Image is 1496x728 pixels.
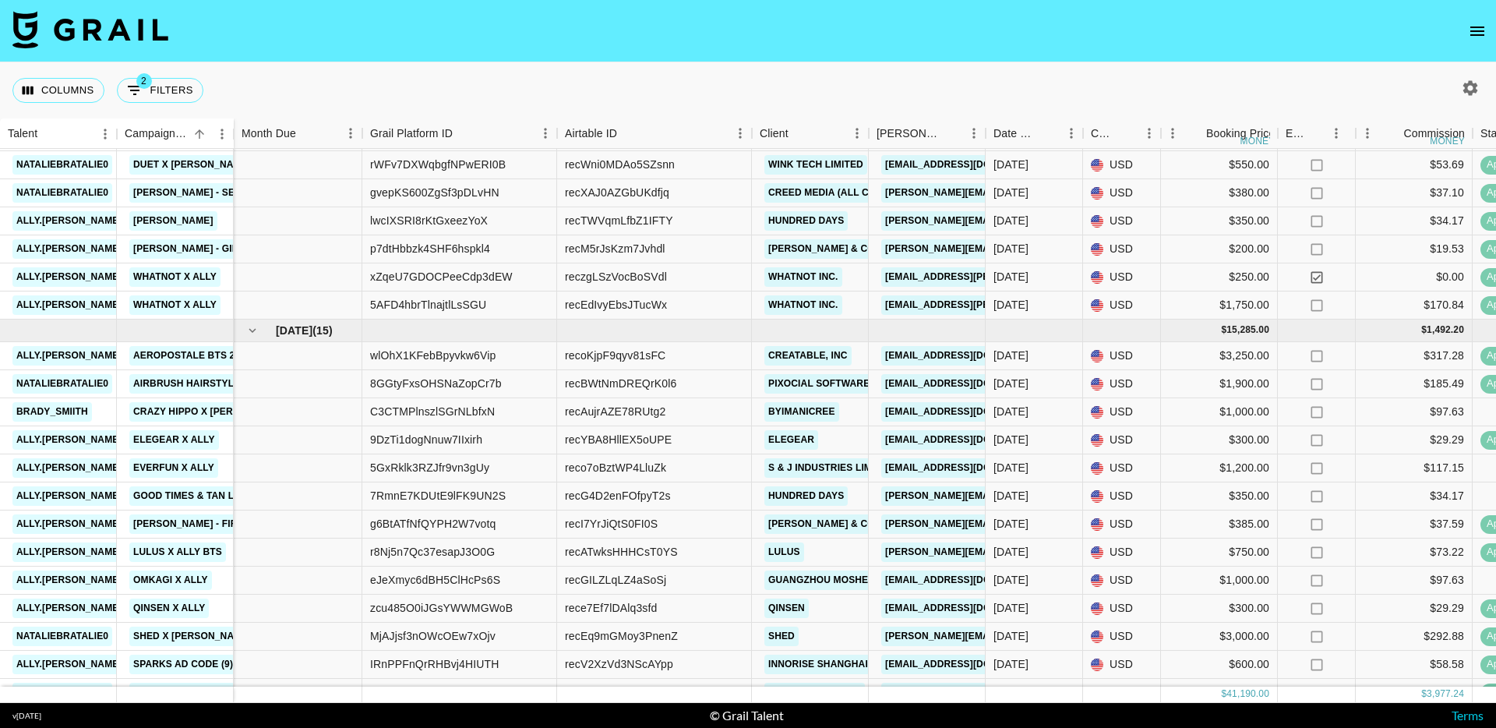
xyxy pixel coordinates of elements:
[1083,511,1161,539] div: USD
[370,241,490,256] div: p7dtHbbzk4SHF6hspkl4
[993,600,1028,616] div: 7/28/2025
[565,376,676,391] div: recBWtNmDREQrK0l6
[565,432,672,447] div: recYBA8HllEX5oUPE
[1421,323,1427,337] div: $
[37,123,59,145] button: Sort
[881,267,1135,287] a: [EMAIL_ADDRESS][PERSON_NAME][DOMAIN_NAME]
[881,402,1056,422] a: [EMAIL_ADDRESS][DOMAIN_NAME]
[1083,623,1161,651] div: USD
[1226,323,1269,337] div: 15,285.00
[1161,235,1278,263] div: $200.00
[565,656,673,672] div: recV2XzVd3NScAYpp
[370,572,500,588] div: eJeXmyc6dBH5ClHcPs6S
[1138,122,1161,145] button: Menu
[370,656,499,672] div: IRnPPFnQrRHBvj4HIUTH
[12,514,126,534] a: ally.[PERSON_NAME]
[845,122,869,145] button: Menu
[1221,323,1226,337] div: $
[993,297,1028,313] div: 6/11/2025
[1356,370,1473,398] div: $185.49
[764,514,900,534] a: [PERSON_NAME] & Co LLC
[1307,122,1329,144] button: Sort
[764,211,848,231] a: Hundred Days
[129,599,209,618] a: QINSEN x Ally
[242,118,296,149] div: Month Due
[993,185,1028,200] div: 6/23/2025
[752,118,869,149] div: Client
[1286,118,1307,149] div: Expenses: Remove Commission?
[993,213,1028,228] div: 6/2/2025
[764,627,799,646] a: Shed
[12,683,112,702] a: nataliebratalie0
[12,11,168,48] img: Grail Talent
[1161,651,1278,679] div: $600.00
[129,295,221,315] a: Whatnot x Ally
[1116,122,1138,144] button: Sort
[12,599,126,618] a: ally.[PERSON_NAME]
[129,542,226,562] a: Lulus x Ally BTS
[370,488,506,504] div: 7RmnE7KDUtE9lFK9UN2S
[370,684,500,700] div: 1KfMnebwcOxQieep3Wch
[1430,136,1465,146] div: money
[129,211,217,231] a: [PERSON_NAME]
[565,572,666,588] div: recGILZLqLZ4aSoSj
[764,267,842,287] a: Whatnot Inc.
[881,374,1056,394] a: [EMAIL_ADDRESS][DOMAIN_NAME]
[565,600,658,616] div: rece7Ef7lDAlq3sfd
[296,122,318,144] button: Sort
[1356,235,1473,263] div: $19.53
[881,486,1135,506] a: [PERSON_NAME][EMAIL_ADDRESS][DOMAIN_NAME]
[129,514,284,534] a: [PERSON_NAME] - Fireworks
[993,488,1028,504] div: 7/31/2025
[1083,263,1161,292] div: USD
[1206,118,1275,149] div: Booking Price
[1356,567,1473,595] div: $97.63
[1452,708,1484,723] a: Terms
[12,346,126,366] a: ally.[PERSON_NAME]
[129,239,349,259] a: [PERSON_NAME] - Girls Like You - (micro)
[370,404,495,419] div: C3CTMPlnszlSGrNLbfxN
[565,404,665,419] div: recAujrAZE78RUtg2
[453,122,475,144] button: Sort
[1356,151,1473,179] div: $53.69
[534,122,557,145] button: Menu
[1356,207,1473,235] div: $34.17
[764,374,915,394] a: Pixocial Software Limited
[1427,323,1464,337] div: 1,492.20
[1356,595,1473,623] div: $29.29
[12,655,126,674] a: ally.[PERSON_NAME]
[565,241,665,256] div: recM5rJsKzm7Jvhdl
[370,157,506,172] div: rWFv7DXWqbgfNPwERI0B
[370,544,495,560] div: r8Nj5n7Qc37esapJ3O0G
[986,118,1083,149] div: Date Created
[1083,426,1161,454] div: USD
[940,122,962,144] button: Sort
[129,655,237,674] a: Sparks Ad Code (9)
[565,460,666,475] div: reco7oBztWP4LluZk
[993,516,1028,532] div: 7/3/2025
[1161,292,1278,320] div: $1,750.00
[1083,118,1161,149] div: Currency
[881,183,1135,203] a: [PERSON_NAME][EMAIL_ADDRESS][DOMAIN_NAME]
[1083,679,1161,707] div: USD
[370,213,488,228] div: lwcIXSRI8rKtGxeezYoX
[129,627,256,646] a: Shed x [PERSON_NAME]
[129,346,290,366] a: Aeropostale BTS 2025 x Ally
[1083,567,1161,595] div: USD
[12,486,126,506] a: ally.[PERSON_NAME]
[1356,426,1473,454] div: $29.29
[764,542,804,562] a: Lulus
[129,183,284,203] a: [PERSON_NAME] - Seventeen
[764,599,809,618] a: QINSEN
[993,656,1028,672] div: 7/13/2025
[370,185,499,200] div: gvepKS600ZgSf3pDLvHN
[1161,539,1278,567] div: $750.00
[1083,151,1161,179] div: USD
[12,430,126,450] a: ally.[PERSON_NAME]
[136,73,152,89] span: 2
[565,297,667,313] div: recEdIvyEbsJTucWx
[12,295,126,315] a: ally.[PERSON_NAME]
[370,118,453,149] div: Grail Platform ID
[764,183,926,203] a: Creed Media (All Campaigns)
[12,78,104,103] button: Select columns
